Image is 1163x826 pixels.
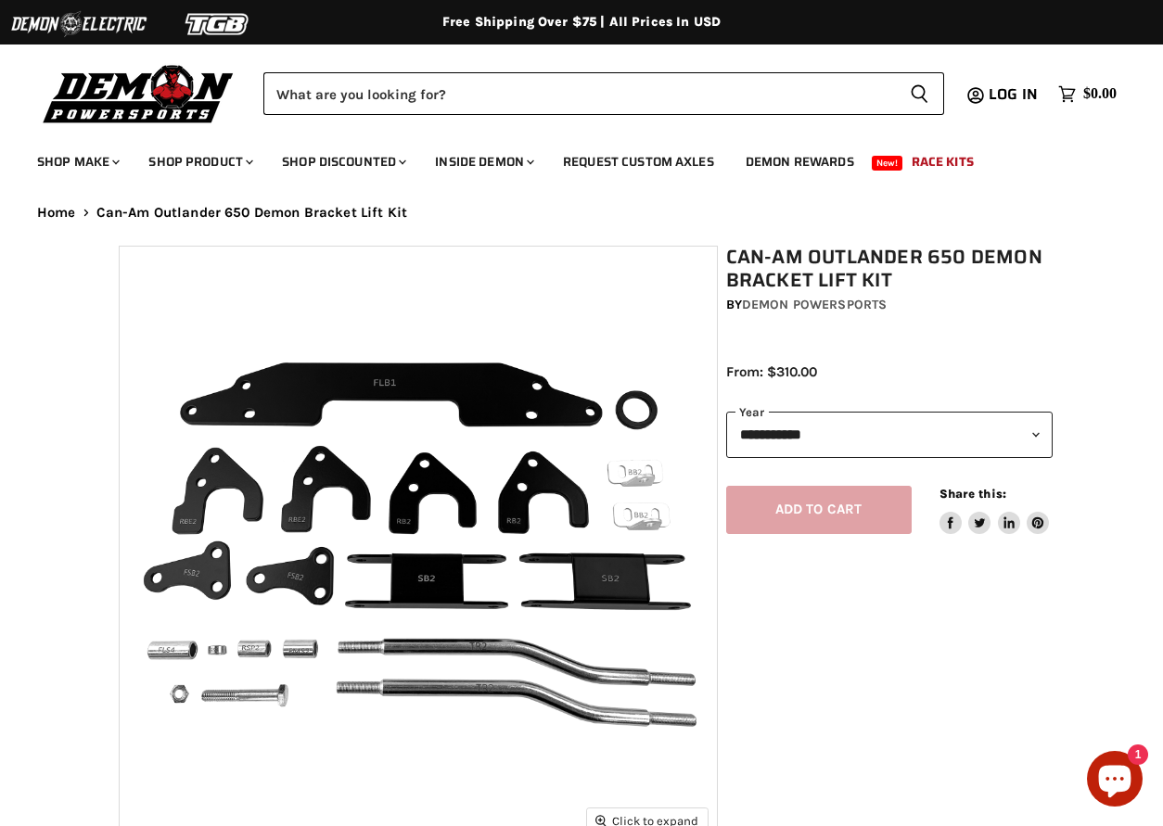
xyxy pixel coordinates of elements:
a: Shop Product [134,143,264,181]
span: Log in [989,83,1038,106]
button: Search [895,72,944,115]
a: $0.00 [1049,81,1126,108]
h1: Can-Am Outlander 650 Demon Bracket Lift Kit [726,246,1053,292]
select: year [726,412,1053,457]
a: Shop Discounted [268,143,417,181]
a: Demon Rewards [732,143,868,181]
form: Product [263,72,944,115]
img: TGB Logo 2 [148,6,288,42]
a: Log in [980,86,1049,103]
ul: Main menu [23,135,1112,181]
a: Home [37,205,76,221]
span: New! [872,156,903,171]
a: Demon Powersports [742,297,887,312]
img: Demon Electric Logo 2 [9,6,148,42]
input: Search [263,72,895,115]
a: Inside Demon [421,143,545,181]
aside: Share this: [939,486,1050,535]
span: $0.00 [1083,85,1117,103]
img: Demon Powersports [37,60,240,126]
a: Request Custom Axles [549,143,728,181]
a: Shop Make [23,143,131,181]
span: From: $310.00 [726,363,817,380]
span: Share this: [939,487,1006,501]
inbox-online-store-chat: Shopify online store chat [1081,751,1148,811]
a: Race Kits [898,143,988,181]
span: Can-Am Outlander 650 Demon Bracket Lift Kit [96,205,407,221]
div: by [726,295,1053,315]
